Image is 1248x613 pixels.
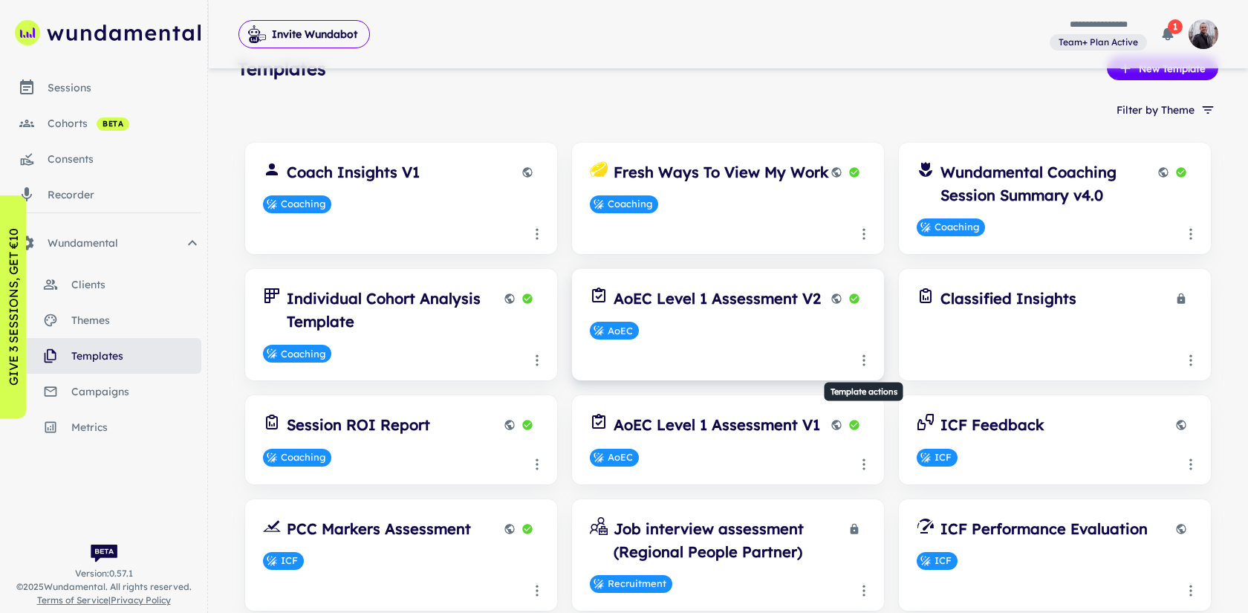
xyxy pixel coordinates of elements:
span: ICF [275,554,304,568]
span: Wundamental [48,235,183,251]
button: Template actions [1180,349,1202,372]
a: themes [6,302,201,338]
span: Recruitment [602,577,672,591]
h6: PCC Markers Assessment [287,517,471,540]
svg: Public template [1157,166,1169,178]
a: clients [6,267,201,302]
span: Team+ Plan Active [1053,36,1144,49]
p: GIVE 3 SESSIONS, GET €10 [4,228,22,386]
span: ICF [929,450,958,465]
button: Filter by Theme [1111,97,1218,123]
svg: Private template [1175,293,1187,305]
h4: Templates [238,55,326,82]
span: Coaching [929,220,985,235]
span: themes [71,312,201,328]
div: sessions [48,80,201,96]
button: Template actions [853,453,875,476]
h6: Coach Insights V1 [287,160,420,184]
button: Template actions [853,223,875,245]
h6: ICF Performance Evaluation [940,517,1148,540]
a: Privacy Policy [111,594,171,606]
button: Template actions [526,580,548,602]
span: Coaching [275,197,331,212]
span: metrics [71,419,201,435]
span: Coaching [602,197,658,212]
svg: Published [848,419,860,431]
div: Template actions [825,383,903,401]
h6: Classified Insights [940,287,1076,310]
svg: Published [521,293,533,305]
div: recorder [48,187,201,203]
svg: Published [1175,166,1187,178]
svg: Public template [1175,419,1187,431]
span: | [37,594,171,607]
span: 1 [1168,19,1183,34]
span: beta [97,118,129,130]
svg: Public template [831,166,842,178]
svg: Published [521,523,533,535]
svg: Published [848,166,860,178]
h6: Job interview assessment (Regional People Partner) [614,517,842,563]
span: Coaching [275,347,331,362]
svg: Public template [1175,523,1187,535]
svg: Private template [848,523,860,535]
button: New Template [1107,56,1218,80]
svg: Public template [504,293,516,305]
svg: Public template [831,419,842,431]
svg: Published [848,293,860,305]
a: templates [6,338,201,374]
h6: ICF Feedback [940,413,1044,436]
svg: Published [521,419,533,431]
h6: AoEC Level 1 Assessment V1 [614,413,820,436]
button: 1 [1153,19,1183,49]
button: Template actions [526,453,548,476]
span: ICF [929,554,958,568]
span: AoEC [602,450,639,465]
h6: Session ROI Report [287,413,430,436]
a: View and manage your current plan and billing details. [1050,33,1147,51]
h6: Fresh Ways To View My Work [614,160,828,184]
button: Template actions [1180,580,1202,602]
button: Template actions [853,349,875,372]
a: cohorts beta [6,106,201,141]
button: Template actions [1180,453,1202,476]
h6: Wundamental Coaching Session Summary v4.0 [940,160,1169,207]
div: cohorts [48,115,201,132]
div: Wundamental [6,225,201,261]
span: campaigns [71,383,201,400]
span: Invite Wundabot to record a meeting [238,19,370,49]
a: Terms of Service [37,594,108,606]
span: © 2025 Wundamental. All rights reserved. [16,580,192,594]
button: Template actions [1180,223,1202,245]
a: campaigns [6,374,201,409]
button: Invite Wundabot [238,20,370,48]
a: metrics [6,409,201,445]
button: Template actions [526,349,548,372]
svg: Public template [504,523,516,535]
button: Template actions [853,580,875,602]
a: sessions [6,70,201,106]
a: consents [6,141,201,177]
span: clients [71,276,201,293]
img: photoURL [1189,19,1218,49]
span: templates [71,348,201,364]
span: Version: 0.57.1 [75,567,133,580]
span: Coaching [275,450,331,465]
svg: Public template [521,166,533,178]
h6: AoEC Level 1 Assessment V2 [614,287,821,310]
h6: Individual Cohort Analysis Template [287,287,516,333]
span: AoEC [602,324,639,339]
span: View and manage your current plan and billing details. [1050,34,1147,49]
div: consents [48,151,201,167]
button: Template actions [526,223,548,245]
svg: Public template [504,419,516,431]
svg: Public template [831,293,842,305]
a: recorder [6,177,201,213]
